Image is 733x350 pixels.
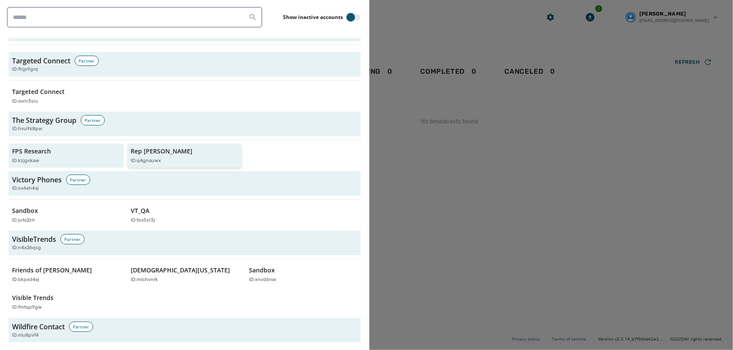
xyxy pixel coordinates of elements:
[9,84,124,109] button: Targeted ConnectID:ovnr3siu
[12,244,41,252] span: ID: n4x26qsg
[12,234,56,244] h3: VisibleTrends
[12,87,65,96] p: Targeted Connect
[9,144,124,168] button: FPS ResearchID:kzjgvkaw
[9,290,124,315] button: Visible TrendsID:fmtqp9gw
[12,294,53,302] p: Visible Trends
[127,144,242,168] button: Rep [PERSON_NAME]ID:q4gnauwx
[12,56,70,66] h3: Targeted Connect
[9,52,361,77] button: Targeted ConnectPartnerID:fhjp9grq
[12,66,38,73] span: ID: fhjp9grq
[12,115,76,125] h3: The Strategy Group
[131,157,161,165] p: ID: q4gnauwx
[12,175,62,185] h3: Victory Phones
[9,231,361,255] button: VisibleTrendsPartnerID:n4x26qsg
[12,322,65,332] h3: Wildfire Contact
[60,234,85,244] div: Partner
[12,266,92,275] p: Friends of [PERSON_NAME]
[249,276,276,284] p: ID: xnvd6roe
[9,318,361,343] button: Wildfire ContactPartnerID:nlu8pvf4
[249,266,275,275] p: Sandbox
[127,262,242,287] button: [DEMOGRAPHIC_DATA][US_STATE]ID:mlchvnrk
[9,262,124,287] button: Friends of [PERSON_NAME]ID:bkpxd4ej
[69,322,93,332] div: Partner
[12,125,42,133] span: ID: hvu9k8pw
[131,276,158,284] p: ID: mlchvnrk
[12,304,42,311] p: ID: fmtqp9gw
[12,98,38,105] p: ID: ovnr3siu
[131,206,149,215] p: VT_QA
[12,185,39,192] span: ID: sx6eh4aj
[245,262,361,287] button: SandboxID:xnvd6roe
[131,266,230,275] p: [DEMOGRAPHIC_DATA][US_STATE]
[66,175,90,185] div: Partner
[12,206,38,215] p: Sandbox
[131,147,192,156] p: Rep [PERSON_NAME]
[75,56,99,66] div: Partner
[12,217,35,224] p: ID: juto2zlr
[9,112,361,136] button: The Strategy GroupPartnerID:hvu9k8pw
[12,147,51,156] p: FPS Research
[12,332,39,339] span: ID: nlu8pvf4
[283,14,343,21] label: Show inactive accounts
[9,203,124,228] button: SandboxID:juto2zlr
[81,115,105,125] div: Partner
[127,203,242,228] button: VT_QAID:tsx5zi3j
[12,157,39,165] p: ID: kzjgvkaw
[131,217,155,224] p: ID: tsx5zi3j
[12,276,39,284] p: ID: bkpxd4ej
[9,171,361,196] button: Victory PhonesPartnerID:sx6eh4aj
